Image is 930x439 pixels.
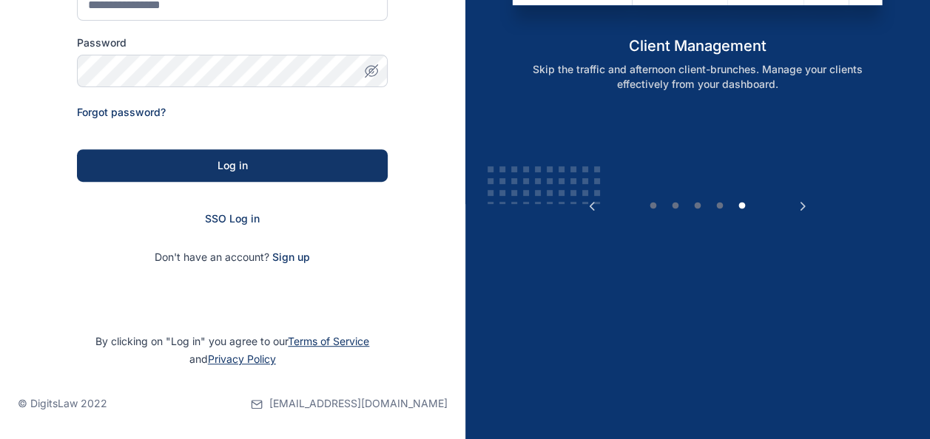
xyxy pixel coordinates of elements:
[508,62,887,92] p: Skip the traffic and afternoon client-brunches. Manage your clients effectively from your dashboard.
[18,396,107,411] p: © DigitsLaw 2022
[584,199,599,214] button: Previous
[735,199,749,214] button: 5
[272,250,310,265] span: Sign up
[690,199,705,214] button: 3
[101,158,364,173] div: Log in
[712,199,727,214] button: 4
[272,251,310,263] a: Sign up
[77,106,166,118] a: Forgot password?
[208,353,276,365] a: Privacy Policy
[77,250,388,265] p: Don't have an account?
[77,149,388,182] button: Log in
[189,353,276,365] span: and
[646,199,661,214] button: 1
[77,35,388,50] label: Password
[288,335,369,347] a: Terms of Service
[251,368,448,439] a: [EMAIL_ADDRESS][DOMAIN_NAME]
[205,212,260,225] a: SSO Log in
[18,333,448,368] p: By clicking on "Log in" you agree to our
[492,35,903,56] h5: client management
[668,199,683,214] button: 2
[269,396,448,411] span: [EMAIL_ADDRESS][DOMAIN_NAME]
[795,199,810,214] button: Next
